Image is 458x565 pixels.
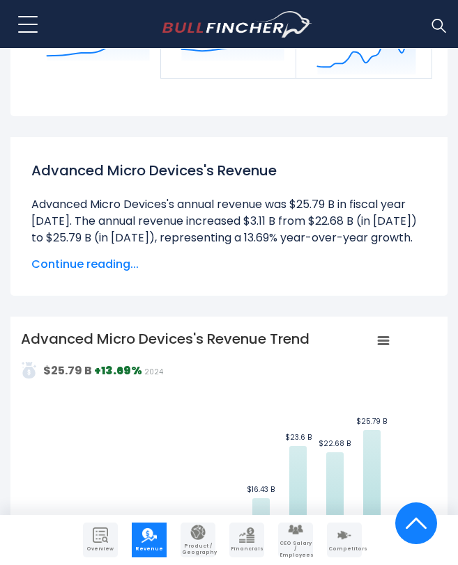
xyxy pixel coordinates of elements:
text: $22.68 B [319,438,351,449]
span: Revenue [133,546,165,552]
img: addasd [21,362,38,379]
span: CEO Salary / Employees [280,541,312,558]
text: $23.6 B [285,432,312,443]
a: Company Financials [229,523,264,557]
text: $25.79 B [356,416,387,427]
span: Product / Geography [182,543,214,555]
strong: +13.69% [94,363,142,379]
a: Company Revenue [132,523,167,557]
li: Advanced Micro Devices's annual revenue was $25.79 B in fiscal year [DATE]. The annual revenue in... [31,196,427,246]
span: Overview [84,546,116,552]
a: Company Overview [83,523,118,557]
span: Continue reading... [31,256,427,273]
h1: Advanced Micro Devices's Revenue [31,160,427,181]
text: $16.43 B [247,484,275,495]
span: Financials [231,546,263,552]
strong: $25.79 B [43,363,92,379]
tspan: Advanced Micro Devices's Revenue Trend [21,329,310,349]
a: Go to homepage [162,11,312,38]
a: Company Employees [278,523,313,557]
a: Company Competitors [327,523,362,557]
span: 2024 [144,367,163,377]
a: Company Product/Geography [181,523,215,557]
span: Competitors [328,546,360,552]
img: bullfincher logo [162,11,312,38]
